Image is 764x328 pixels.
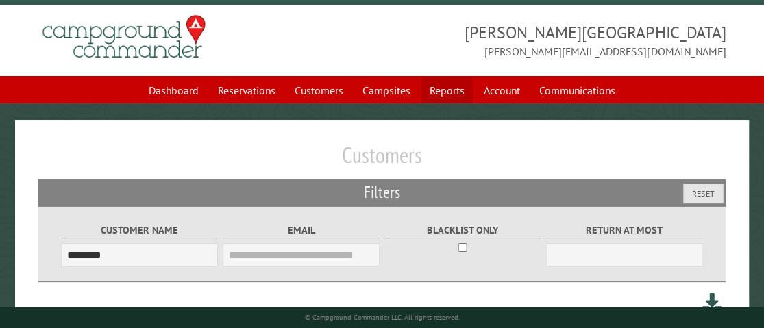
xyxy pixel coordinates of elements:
[38,142,726,179] h1: Customers
[304,313,459,322] small: © Campground Commander LLC. All rights reserved.
[223,223,380,238] label: Email
[354,77,419,103] a: Campsites
[384,223,541,238] label: Blacklist only
[136,86,147,97] img: tab_keywords_by_traffic_grey.svg
[531,77,624,103] a: Communications
[36,36,151,47] div: Domain: [DOMAIN_NAME]
[38,10,210,64] img: Campground Commander
[476,77,528,103] a: Account
[546,223,703,238] label: Return at most
[683,184,724,203] button: Reset
[286,77,352,103] a: Customers
[61,223,218,238] label: Customer Name
[37,86,48,97] img: tab_domain_overview_orange.svg
[210,77,284,103] a: Reservations
[22,36,33,47] img: website_grey.svg
[421,77,473,103] a: Reports
[382,21,726,60] span: [PERSON_NAME][GEOGRAPHIC_DATA] [PERSON_NAME][EMAIL_ADDRESS][DOMAIN_NAME]
[151,88,231,97] div: Keywords by Traffic
[702,290,722,316] a: Download this customer list (.csv)
[38,179,726,205] h2: Filters
[52,88,123,97] div: Domain Overview
[140,77,207,103] a: Dashboard
[22,22,33,33] img: logo_orange.svg
[38,22,67,33] div: v 4.0.25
